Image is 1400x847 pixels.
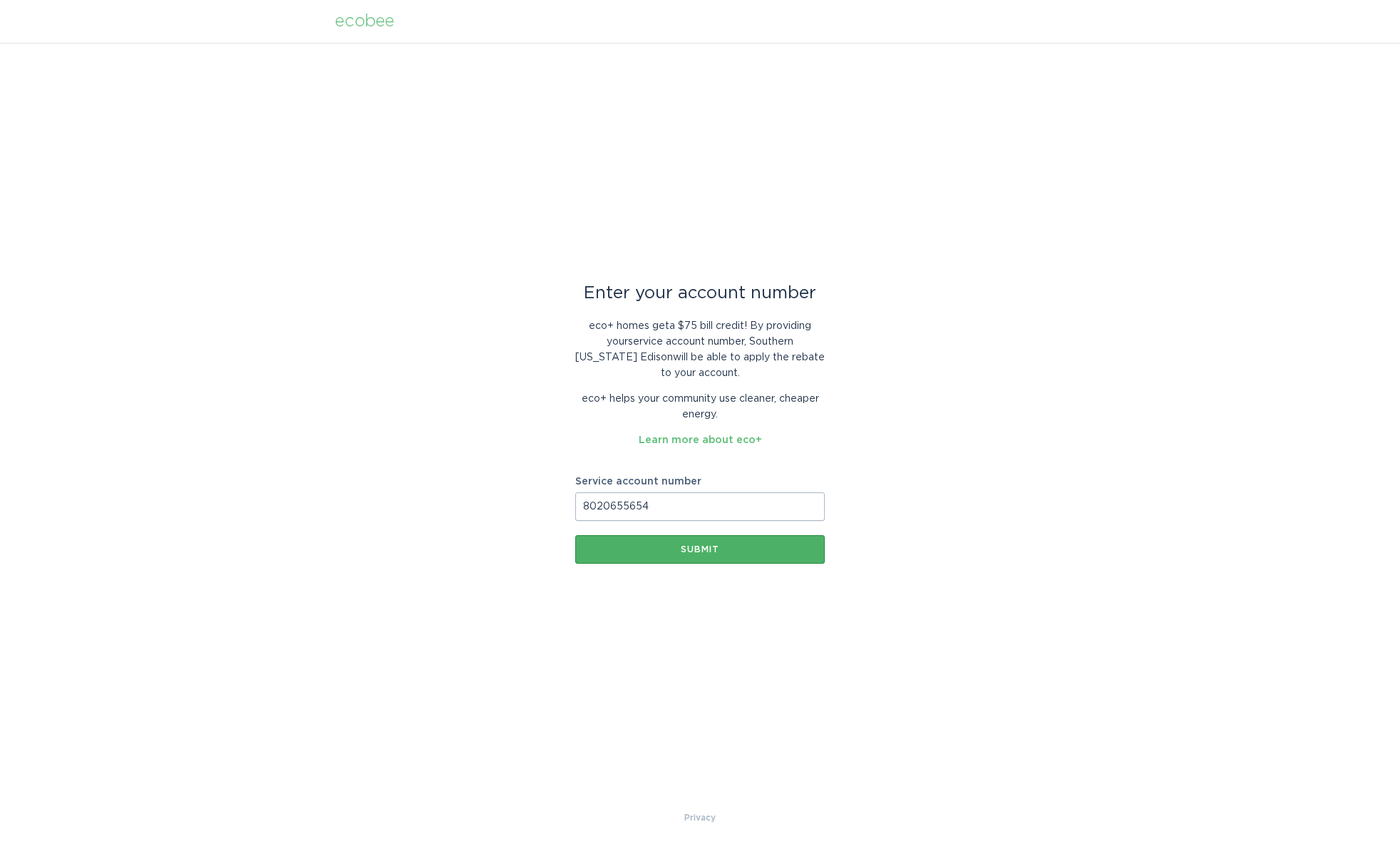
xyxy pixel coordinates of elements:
[575,477,825,487] label: Service account number
[684,810,716,826] a: Privacy Policy & Terms of Use
[575,318,825,381] p: eco+ homes get a $75 bill credit ! By providing your service account number , Southern [US_STATE]...
[639,435,762,445] a: Learn more about eco+
[335,14,394,29] div: ecobee
[575,285,825,301] div: Enter your account number
[575,535,825,564] button: Submit
[575,391,825,422] p: eco+ helps your community use cleaner, cheaper energy.
[582,545,818,554] div: Submit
